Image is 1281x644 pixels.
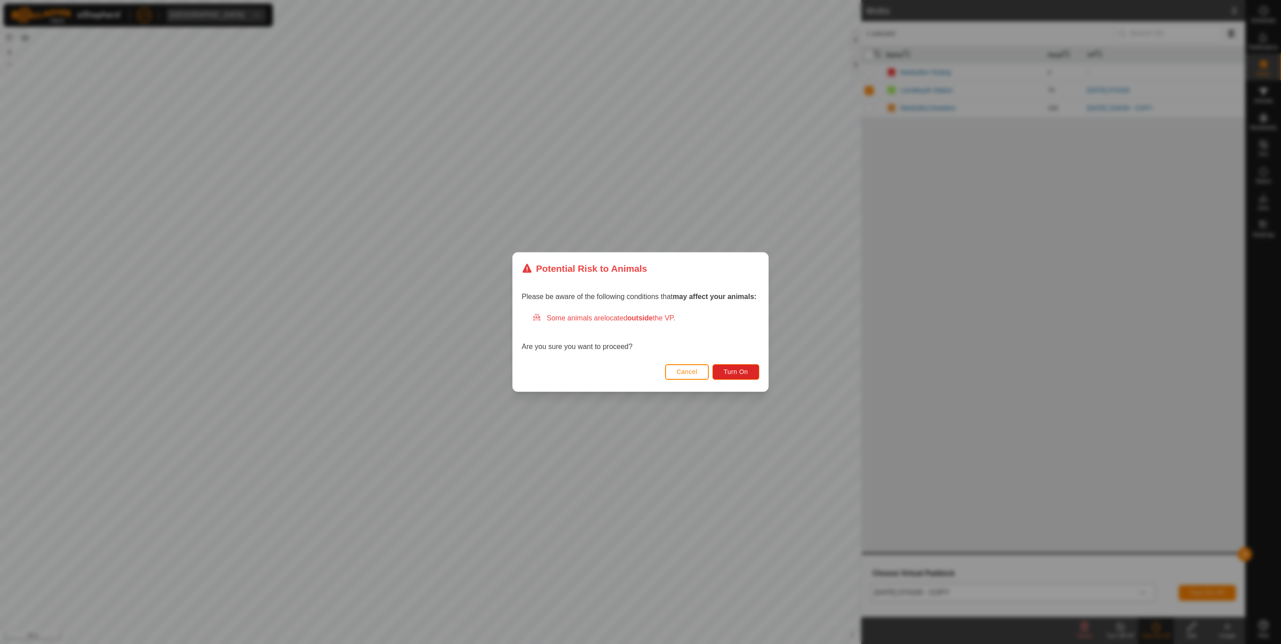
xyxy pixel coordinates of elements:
span: Cancel [677,368,698,375]
button: Cancel [665,364,709,380]
div: Are you sure you want to proceed? [522,313,759,352]
div: Some animals are [532,313,759,324]
span: Please be aware of the following conditions that [522,293,757,300]
strong: outside [628,314,653,322]
strong: may affect your animals: [673,293,757,300]
span: located the VP. [604,314,675,322]
span: Turn On [724,368,748,375]
div: Potential Risk to Animals [522,262,647,275]
button: Turn On [712,364,759,380]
